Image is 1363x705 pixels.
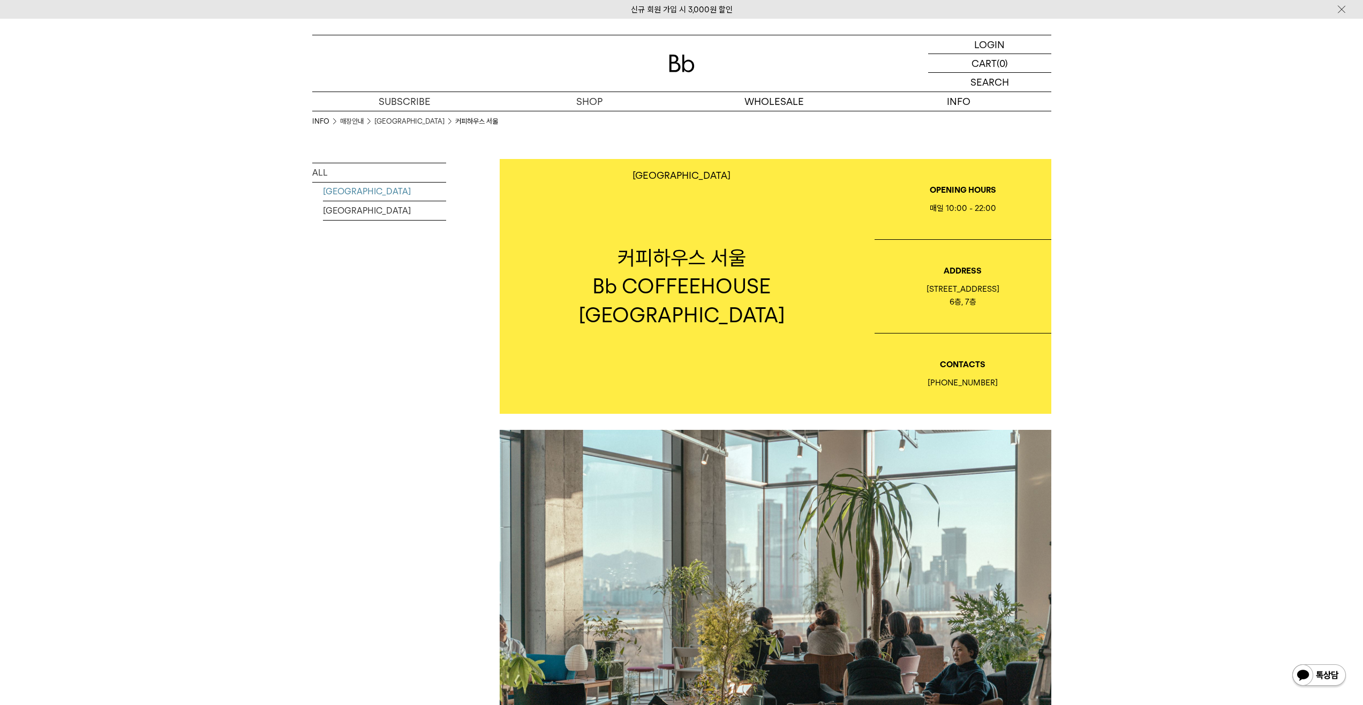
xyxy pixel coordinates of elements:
p: [GEOGRAPHIC_DATA] [632,170,731,181]
a: [GEOGRAPHIC_DATA] [323,201,446,220]
p: WHOLESALE [682,92,867,111]
a: SUBSCRIBE [312,92,497,111]
a: [GEOGRAPHIC_DATA] [323,182,446,201]
a: LOGIN [928,35,1051,54]
div: 매일 10:00 - 22:00 [875,202,1051,215]
p: INFO [867,92,1051,111]
a: SHOP [497,92,682,111]
div: [PHONE_NUMBER] [875,376,1051,389]
p: SEARCH [970,73,1009,92]
a: [GEOGRAPHIC_DATA] [374,116,445,127]
li: INFO [312,116,340,127]
p: CART [972,54,997,72]
p: (0) [997,54,1008,72]
a: CART (0) [928,54,1051,73]
p: 커피하우스 서울 [500,244,864,272]
img: 로고 [669,55,695,72]
p: Bb COFFEEHOUSE [GEOGRAPHIC_DATA] [500,272,864,329]
p: OPENING HOURS [875,184,1051,196]
p: LOGIN [974,35,1005,54]
p: ADDRESS [875,264,1051,277]
li: 커피하우스 서울 [455,116,498,127]
a: 매장안내 [340,116,364,127]
div: [STREET_ADDRESS] 6층, 7층 [875,283,1051,308]
img: 카카오톡 채널 1:1 채팅 버튼 [1291,663,1347,689]
a: ALL [312,163,446,182]
a: 신규 회원 가입 시 3,000원 할인 [631,5,733,14]
p: CONTACTS [875,358,1051,371]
